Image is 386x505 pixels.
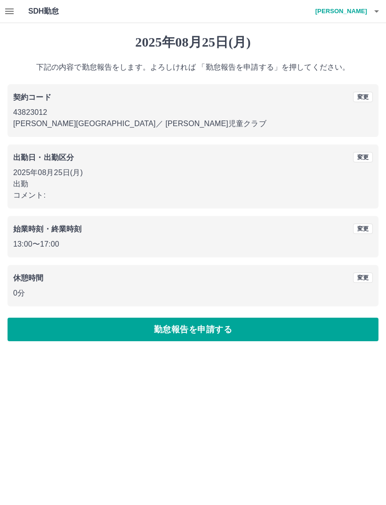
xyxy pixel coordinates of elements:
p: 出勤 [13,178,373,190]
button: 変更 [353,224,373,234]
p: [PERSON_NAME][GEOGRAPHIC_DATA] ／ [PERSON_NAME]児童クラブ [13,118,373,129]
p: 2025年08月25日(月) [13,167,373,178]
button: 変更 [353,273,373,283]
button: 変更 [353,152,373,162]
p: コメント: [13,190,373,201]
b: 出勤日・出勤区分 [13,153,74,161]
h1: 2025年08月25日(月) [8,34,378,50]
p: 下記の内容で勤怠報告をします。よろしければ 「勤怠報告を申請する」を押してください。 [8,62,378,73]
button: 勤怠報告を申請する [8,318,378,341]
p: 0分 [13,288,373,299]
b: 契約コード [13,93,51,101]
b: 休憩時間 [13,274,44,282]
p: 13:00 〜 17:00 [13,239,373,250]
button: 変更 [353,92,373,102]
p: 43823012 [13,107,373,118]
b: 始業時刻・終業時刻 [13,225,81,233]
